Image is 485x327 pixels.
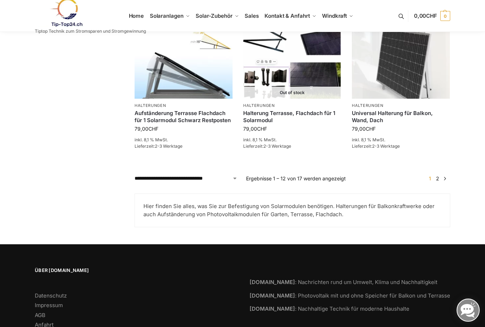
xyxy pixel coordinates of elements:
a: → [442,175,448,182]
nav: Produkt-Seitennummerierung [425,175,450,182]
a: 0,00CHF 0 [414,5,450,27]
select: Shop-Reihenfolge [135,175,238,182]
span: 2-3 Werktage [263,143,291,149]
span: Über [DOMAIN_NAME] [35,267,235,274]
span: 0,00 [414,12,437,19]
a: Halterungen [352,103,383,108]
span: 0 [440,11,450,21]
span: 2-3 Werktage [372,143,400,149]
img: Halterung-Terrasse Aufständerung [135,25,233,99]
bdi: 79,00 [352,126,376,132]
span: CHF [366,126,376,132]
img: Halterung Terrasse, Flachdach für 1 Solarmodul [243,25,341,99]
a: Seite 2 [434,175,441,181]
span: Solar-Zubehör [196,12,233,19]
span: CHF [426,12,437,19]
span: Sales [245,12,259,19]
img: Befestigung Solarpaneele [352,25,450,99]
a: [DOMAIN_NAME]: Nachrichten rund um Umwelt, Klima und Nachhaltigkeit [250,279,437,285]
p: Ergebnisse 1 – 12 von 17 werden angezeigt [246,175,346,182]
span: Solaranlagen [150,12,184,19]
a: Datenschutz [35,292,67,299]
a: Out of stockHalterung Terrasse, Flachdach für 1 Solarmodul [243,25,341,99]
a: [DOMAIN_NAME]: Photovoltaik mit und ohne Speicher für Balkon und Terrasse [250,292,450,299]
a: AGB [35,312,45,318]
strong: [DOMAIN_NAME] [250,292,295,299]
p: Tiptop Technik zum Stromsparen und Stromgewinnung [35,29,146,33]
span: Windkraft [322,12,347,19]
a: Halterung Terrasse, Flachdach für 1 Solarmodul [243,110,341,124]
p: inkl. 8,1 % MwSt. [243,137,341,143]
span: Lieferzeit: [135,143,182,149]
span: Kontakt & Anfahrt [265,12,310,19]
span: Seite 1 [427,175,433,181]
strong: [DOMAIN_NAME] [250,279,295,285]
span: CHF [257,126,267,132]
a: Aufständerung Terrasse Flachdach für 1 Solarmodul Schwarz Restposten [135,110,233,124]
span: Lieferzeit: [352,143,400,149]
bdi: 79,00 [243,126,267,132]
span: CHF [148,126,158,132]
a: Halterungen [243,103,275,108]
p: Hier finden Sie alles, was Sie zur Befestigung von Solarmodulen benötigen. Halterungen für Balkon... [143,202,441,218]
bdi: 79,00 [135,126,158,132]
p: inkl. 8,1 % MwSt. [135,137,233,143]
a: Halterungen [135,103,166,108]
a: [DOMAIN_NAME]: Nachhaltige Technik für moderne Haushalte [250,305,409,312]
p: inkl. 8,1 % MwSt. [352,137,450,143]
a: Universal Halterung für Balkon, Wand, Dach [352,110,450,124]
span: 2-3 Werktage [155,143,182,149]
a: Impressum [35,302,63,309]
span: Lieferzeit: [243,143,291,149]
strong: [DOMAIN_NAME] [250,305,295,312]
